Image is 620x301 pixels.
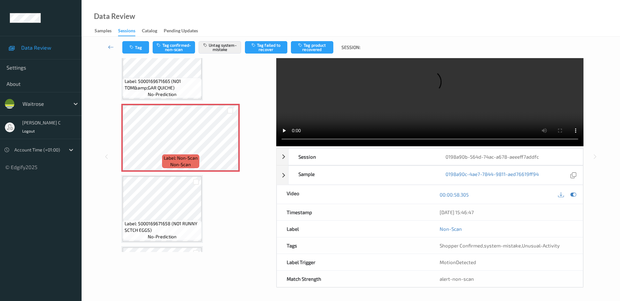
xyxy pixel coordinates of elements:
span: no-prediction [148,91,176,98]
div: Sample0198a90c-4ae7-7844-9811-aed76619ff94 [277,166,583,185]
span: , , [440,243,560,248]
div: Timestamp [277,204,430,220]
button: Tag product recovered [291,41,333,54]
span: system-mistake [484,243,521,248]
button: Tag confirmed-non-scan [153,41,195,54]
a: 0198a90c-4ae7-7844-9811-aed76619ff94 [446,171,539,180]
div: 0198a90b-564d-74ac-a678-aeeeff7addfc [436,149,583,165]
a: Catalog [142,26,164,36]
a: Pending Updates [164,26,204,36]
span: Label: 5000169671665 (NO1 TOM&amp;GAR QUICHE) [125,78,200,91]
span: Shopper Confirmed [440,243,483,248]
div: [DATE] 15:46:47 [440,209,573,215]
a: Samples [95,26,118,36]
div: Match Strength [277,271,430,287]
span: non-scan [170,161,191,168]
div: Session [289,149,436,165]
a: 00:00:58.305 [440,191,469,198]
div: Label [277,221,430,237]
div: Sessions [118,27,135,36]
div: MotionDetected [430,254,583,270]
div: Sample [289,166,436,184]
span: no-prediction [148,233,176,240]
div: Data Review [94,13,135,20]
div: Catalog [142,27,157,36]
div: Samples [95,27,112,36]
div: Session0198a90b-564d-74ac-a678-aeeeff7addfc [277,148,583,165]
div: alert-non-scan [440,276,573,282]
span: Label: 5000169671658 (NO1 RUNNY SCTCH EGGS) [125,220,200,233]
span: Unusual-Activity [522,243,560,248]
div: Label Trigger [277,254,430,270]
div: Video [277,185,430,204]
button: Untag system-mistake [199,41,241,54]
span: Label: Non-Scan [164,155,198,161]
div: Pending Updates [164,27,198,36]
a: Non-Scan [440,226,462,232]
button: Tag failed to recover [245,41,287,54]
span: Session: [341,44,360,51]
a: Sessions [118,26,142,36]
button: Tag [122,41,149,54]
div: Tags [277,237,430,254]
